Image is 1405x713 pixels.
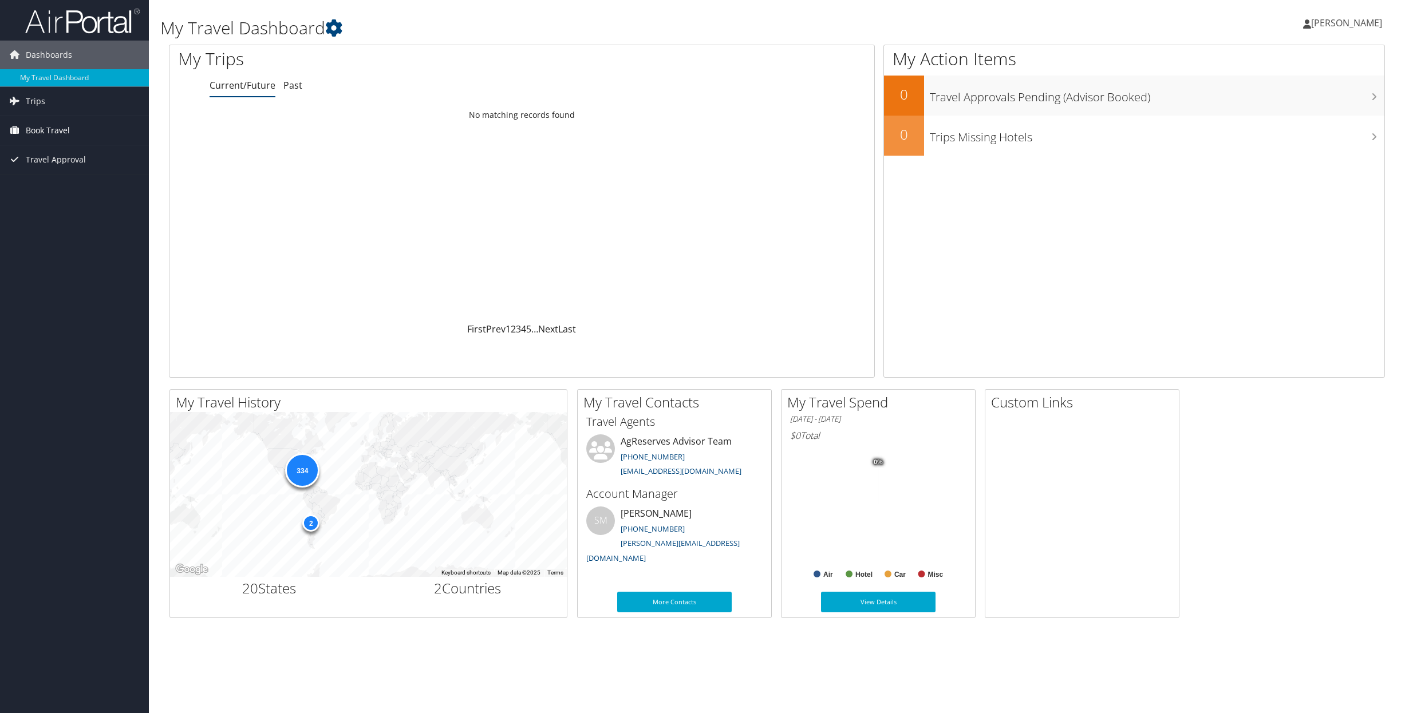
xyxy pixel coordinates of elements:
[894,571,906,579] text: Car
[285,453,319,488] div: 334
[1311,17,1382,29] span: [PERSON_NAME]
[178,47,572,71] h1: My Trips
[486,323,506,335] a: Prev
[538,323,558,335] a: Next
[617,592,732,612] a: More Contacts
[179,579,360,598] h2: States
[621,451,685,462] a: [PHONE_NUMBER]
[581,434,768,481] li: AgReserves Advisor Team
[821,592,936,612] a: View Details
[586,486,763,502] h3: Account Manager
[547,569,563,576] a: Terms (opens in new tab)
[855,571,873,579] text: Hotel
[26,41,72,69] span: Dashboards
[210,79,275,92] a: Current/Future
[586,414,763,430] h3: Travel Agents
[526,323,531,335] a: 5
[516,323,521,335] a: 3
[511,323,516,335] a: 2
[930,84,1384,105] h3: Travel Approvals Pending (Advisor Booked)
[884,85,924,104] h2: 0
[586,506,615,535] div: SM
[823,571,833,579] text: Air
[160,16,982,40] h1: My Travel Dashboard
[581,506,768,568] li: [PERSON_NAME]
[506,323,511,335] a: 1
[377,579,559,598] h2: Countries
[521,323,526,335] a: 4
[26,87,45,116] span: Trips
[25,7,140,34] img: airportal-logo.png
[1303,6,1394,40] a: [PERSON_NAME]
[283,79,302,92] a: Past
[176,393,567,412] h2: My Travel History
[26,116,70,145] span: Book Travel
[621,524,685,534] a: [PHONE_NUMBER]
[790,414,966,425] h6: [DATE] - [DATE]
[558,323,576,335] a: Last
[884,116,1384,156] a: 0Trips Missing Hotels
[434,579,442,597] span: 2
[930,124,1384,145] h3: Trips Missing Hotels
[884,47,1384,71] h1: My Action Items
[467,323,486,335] a: First
[787,393,975,412] h2: My Travel Spend
[884,125,924,144] h2: 0
[173,562,211,577] a: Open this area in Google Maps (opens a new window)
[173,562,211,577] img: Google
[790,429,966,442] h6: Total
[790,429,800,442] span: $0
[26,145,86,174] span: Travel Approval
[621,466,741,476] a: [EMAIL_ADDRESS][DOMAIN_NAME]
[586,538,740,563] a: [PERSON_NAME][EMAIL_ADDRESS][DOMAIN_NAME]
[242,579,258,597] span: 20
[531,323,538,335] span: …
[498,569,540,576] span: Map data ©2025
[874,459,883,466] tspan: 0%
[884,76,1384,116] a: 0Travel Approvals Pending (Advisor Booked)
[441,569,491,577] button: Keyboard shortcuts
[169,105,874,125] td: No matching records found
[991,393,1179,412] h2: Custom Links
[302,514,319,532] div: 2
[583,393,771,412] h2: My Travel Contacts
[928,571,944,579] text: Misc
